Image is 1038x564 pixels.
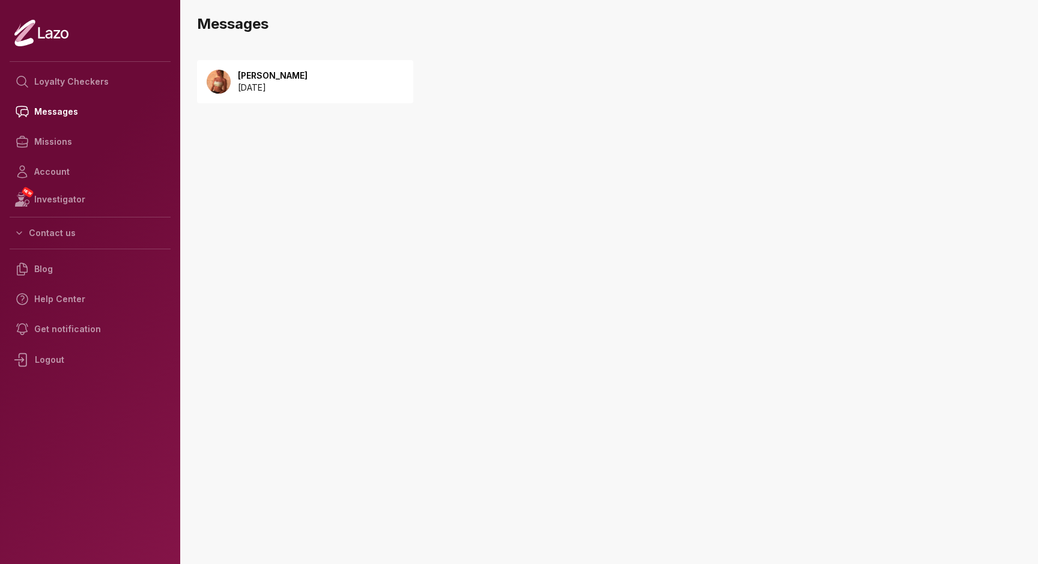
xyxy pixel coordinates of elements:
[10,67,171,97] a: Loyalty Checkers
[10,254,171,284] a: Blog
[207,70,231,94] img: 5dd41377-3645-4864-a336-8eda7bc24f8f
[10,222,171,244] button: Contact us
[10,314,171,344] a: Get notification
[10,127,171,157] a: Missions
[10,344,171,375] div: Logout
[197,14,1028,34] h3: Messages
[238,70,308,82] p: [PERSON_NAME]
[238,82,308,94] p: [DATE]
[10,187,171,212] a: NEWInvestigator
[21,186,34,198] span: NEW
[10,97,171,127] a: Messages
[10,284,171,314] a: Help Center
[10,157,171,187] a: Account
